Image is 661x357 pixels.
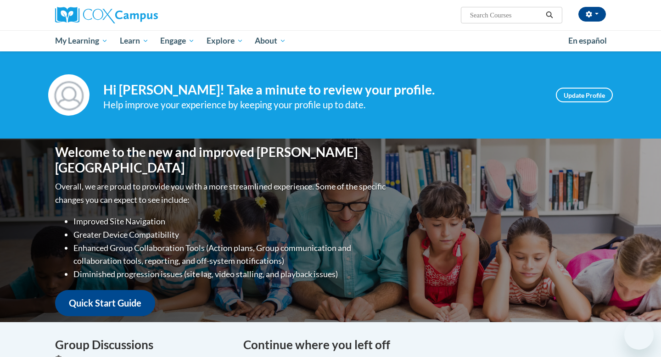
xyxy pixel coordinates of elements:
[249,30,292,51] a: About
[55,145,388,175] h1: Welcome to the new and improved [PERSON_NAME][GEOGRAPHIC_DATA]
[578,7,606,22] button: Account Settings
[201,30,249,51] a: Explore
[556,88,613,102] a: Update Profile
[114,30,155,51] a: Learn
[120,35,149,46] span: Learn
[73,215,388,228] li: Improved Site Navigation
[55,7,158,23] img: Cox Campus
[543,10,556,21] button: Search
[103,82,542,98] h4: Hi [PERSON_NAME]! Take a minute to review your profile.
[154,30,201,51] a: Engage
[207,35,243,46] span: Explore
[243,336,606,354] h4: Continue where you left off
[48,74,90,116] img: Profile Image
[568,36,607,45] span: En español
[41,30,620,51] div: Main menu
[255,35,286,46] span: About
[562,31,613,50] a: En español
[73,228,388,241] li: Greater Device Compatibility
[73,268,388,281] li: Diminished progression issues (site lag, video stalling, and playback issues)
[73,241,388,268] li: Enhanced Group Collaboration Tools (Action plans, Group communication and collaboration tools, re...
[160,35,195,46] span: Engage
[469,10,543,21] input: Search Courses
[55,180,388,206] p: Overall, we are proud to provide you with a more streamlined experience. Some of the specific cha...
[55,290,155,316] a: Quick Start Guide
[49,30,114,51] a: My Learning
[624,320,654,350] iframe: Button to launch messaging window
[55,7,230,23] a: Cox Campus
[55,336,230,354] h4: Group Discussions
[103,97,542,112] div: Help improve your experience by keeping your profile up to date.
[55,35,108,46] span: My Learning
